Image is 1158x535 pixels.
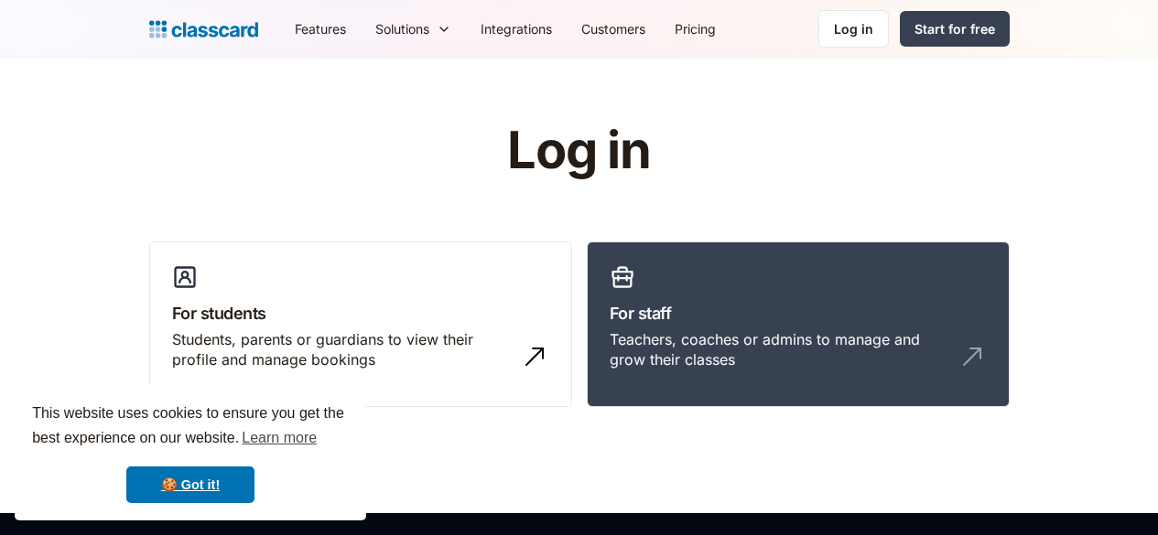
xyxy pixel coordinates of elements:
[567,8,660,49] a: Customers
[660,8,731,49] a: Pricing
[172,329,513,370] div: Students, parents or guardians to view their profile and manage bookings
[126,466,254,503] a: dismiss cookie message
[288,123,870,179] h1: Log in
[610,329,950,370] div: Teachers, coaches or admins to manage and grow their classes
[32,402,349,452] span: This website uses cookies to ensure you get the best experience on our website.
[280,8,361,49] a: Features
[466,8,567,49] a: Integrations
[914,19,995,38] div: Start for free
[375,19,429,38] div: Solutions
[587,241,1010,408] a: For staffTeachers, coaches or admins to manage and grow their classes
[15,385,366,520] div: cookieconsent
[149,241,572,408] a: For studentsStudents, parents or guardians to view their profile and manage bookings
[610,301,987,326] h3: For staff
[361,8,466,49] div: Solutions
[239,424,319,452] a: learn more about cookies
[834,19,873,38] div: Log in
[900,11,1010,47] a: Start for free
[172,301,549,326] h3: For students
[149,16,258,42] a: home
[818,10,889,48] a: Log in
